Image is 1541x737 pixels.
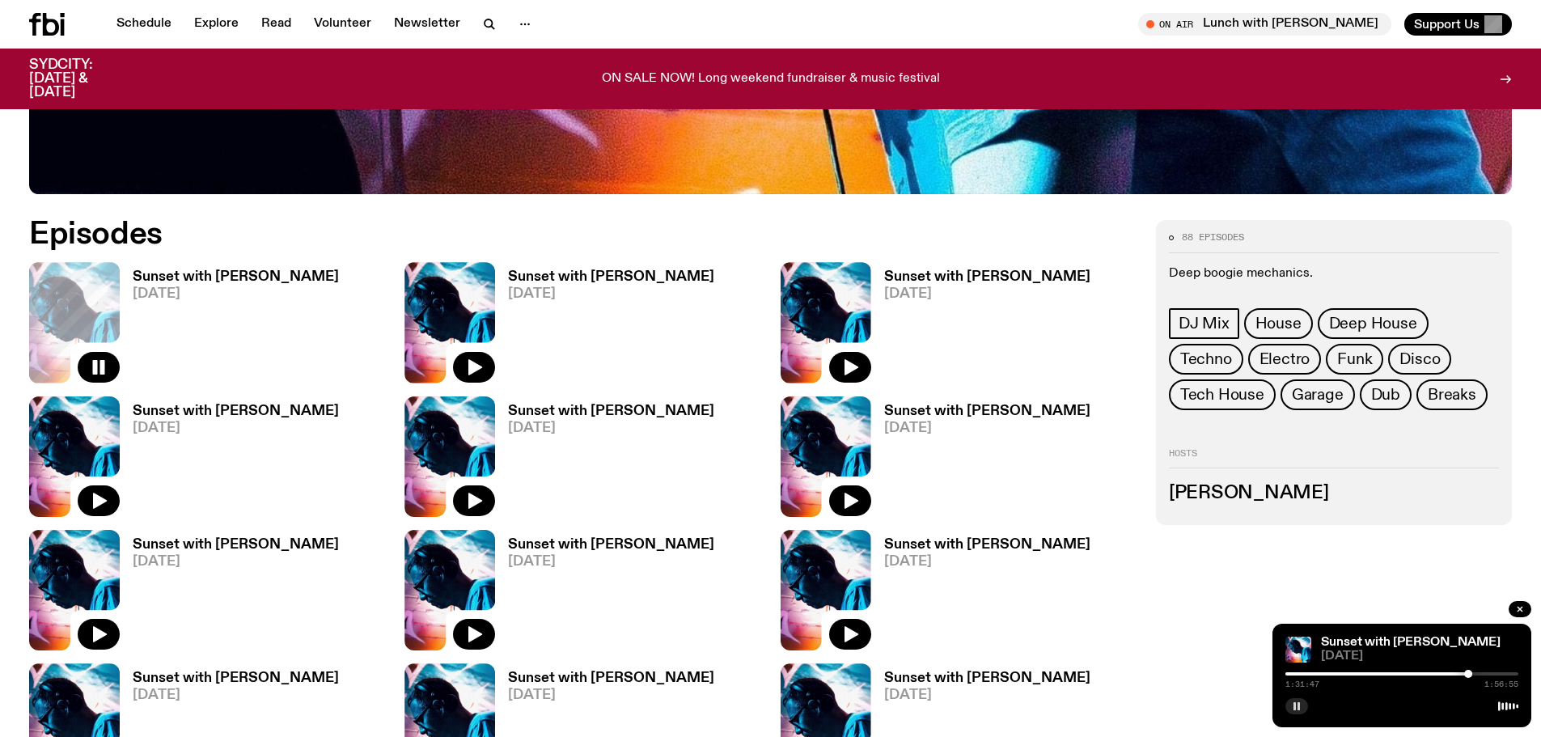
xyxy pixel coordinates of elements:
span: [DATE] [884,287,1090,301]
a: Sunset with [PERSON_NAME] [1321,636,1501,649]
a: Breaks [1416,379,1488,410]
img: Simon Caldwell stands side on, looking downwards. He has headphones on. Behind him is a brightly ... [404,262,495,383]
img: Simon Caldwell stands side on, looking downwards. He has headphones on. Behind him is a brightly ... [781,262,871,383]
h3: Sunset with [PERSON_NAME] [133,270,339,284]
span: [DATE] [508,287,714,301]
a: Sunset with [PERSON_NAME][DATE] [495,538,714,650]
a: DJ Mix [1169,308,1239,339]
a: Sunset with [PERSON_NAME][DATE] [120,538,339,650]
span: Electro [1259,350,1310,368]
a: Sunset with [PERSON_NAME][DATE] [120,405,339,517]
a: Explore [184,13,248,36]
h3: Sunset with [PERSON_NAME] [508,671,714,685]
img: Simon Caldwell stands side on, looking downwards. He has headphones on. Behind him is a brightly ... [781,396,871,517]
h3: Sunset with [PERSON_NAME] [133,405,339,418]
a: Schedule [107,13,181,36]
img: Simon Caldwell stands side on, looking downwards. He has headphones on. Behind him is a brightly ... [404,530,495,650]
span: 88 episodes [1182,233,1244,242]
img: Simon Caldwell stands side on, looking downwards. He has headphones on. Behind him is a brightly ... [29,530,120,650]
a: Deep House [1318,308,1429,339]
span: Support Us [1414,17,1480,32]
span: House [1255,315,1302,332]
img: Simon Caldwell stands side on, looking downwards. He has headphones on. Behind him is a brightly ... [781,530,871,650]
span: [DATE] [1321,650,1518,663]
h2: Hosts [1169,449,1499,468]
h3: [PERSON_NAME] [1169,485,1499,502]
img: Simon Caldwell stands side on, looking downwards. He has headphones on. Behind him is a brightly ... [404,396,495,517]
h3: Sunset with [PERSON_NAME] [508,538,714,552]
h3: SYDCITY: [DATE] & [DATE] [29,58,133,100]
a: Read [252,13,301,36]
a: Electro [1248,344,1322,375]
span: [DATE] [133,555,339,569]
span: [DATE] [508,688,714,702]
h3: Sunset with [PERSON_NAME] [884,270,1090,284]
h3: Sunset with [PERSON_NAME] [884,405,1090,418]
a: Tech House [1169,379,1276,410]
h3: Sunset with [PERSON_NAME] [884,671,1090,685]
span: Garage [1292,386,1344,404]
p: ON SALE NOW! Long weekend fundraiser & music festival [602,72,940,87]
a: Disco [1388,344,1451,375]
span: [DATE] [508,421,714,435]
a: Techno [1169,344,1243,375]
span: [DATE] [133,287,339,301]
button: On AirLunch with [PERSON_NAME] [1138,13,1391,36]
a: Sunset with [PERSON_NAME][DATE] [495,405,714,517]
span: 1:56:55 [1484,680,1518,688]
h3: Sunset with [PERSON_NAME] [508,270,714,284]
span: Funk [1337,350,1372,368]
span: 1:31:47 [1285,680,1319,688]
button: Support Us [1404,13,1512,36]
a: Sunset with [PERSON_NAME][DATE] [120,270,339,383]
span: Deep House [1329,315,1417,332]
a: Sunset with [PERSON_NAME][DATE] [495,270,714,383]
span: Techno [1180,350,1232,368]
span: Tech House [1180,386,1264,404]
span: [DATE] [133,421,339,435]
a: Sunset with [PERSON_NAME][DATE] [871,270,1090,383]
a: Funk [1326,344,1383,375]
span: [DATE] [884,421,1090,435]
span: [DATE] [884,688,1090,702]
a: Dub [1360,379,1412,410]
span: DJ Mix [1179,315,1230,332]
h3: Sunset with [PERSON_NAME] [133,538,339,552]
h3: Sunset with [PERSON_NAME] [884,538,1090,552]
h3: Sunset with [PERSON_NAME] [133,671,339,685]
a: Volunteer [304,13,381,36]
img: Simon Caldwell stands side on, looking downwards. He has headphones on. Behind him is a brightly ... [1285,637,1311,663]
span: Breaks [1428,386,1476,404]
span: Disco [1399,350,1440,368]
a: House [1244,308,1313,339]
a: Newsletter [384,13,470,36]
span: [DATE] [508,555,714,569]
h2: Episodes [29,220,1011,249]
h3: Sunset with [PERSON_NAME] [508,405,714,418]
a: Garage [1281,379,1355,410]
img: Simon Caldwell stands side on, looking downwards. He has headphones on. Behind him is a brightly ... [29,396,120,517]
span: [DATE] [884,555,1090,569]
span: Dub [1371,386,1400,404]
a: Sunset with [PERSON_NAME][DATE] [871,405,1090,517]
a: Sunset with [PERSON_NAME][DATE] [871,538,1090,650]
p: Deep boogie mechanics. [1169,266,1499,282]
span: [DATE] [133,688,339,702]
